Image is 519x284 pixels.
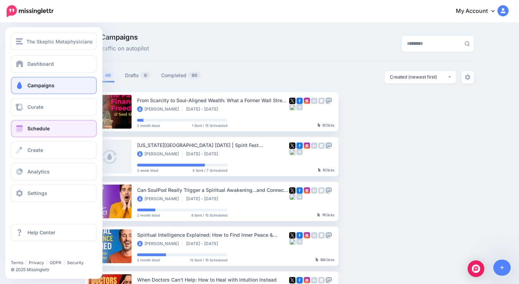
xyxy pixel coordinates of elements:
a: Terms [11,260,23,265]
li: [PERSON_NAME] [137,106,183,112]
img: medium-grey-square.png [296,104,303,110]
img: pointer-grey-darker.png [318,168,321,172]
div: Spiritual Intelligence Explained: How to Find Inner Peace & Purpose in Daily Life [137,231,289,239]
span: 2 month blast [137,213,160,217]
b: 0 [323,123,325,127]
img: facebook-square.png [296,277,303,283]
li: [PERSON_NAME] [137,196,183,202]
button: The Skeptic Metaphysicians [11,33,97,50]
b: 11 [322,213,325,217]
img: instagram-square.png [304,232,310,238]
a: Create [11,141,97,159]
span: Campaigns [27,82,55,88]
div: From Scarcity to Soul-Aligned Wealth: What a Former Wall Street Exec Taught Us About Money Neutra... [137,96,289,104]
img: mastodon-grey-square.png [326,232,332,238]
div: Created (newest first) [390,74,447,80]
img: twitter-square.png [289,98,295,104]
img: facebook-square.png [296,143,303,149]
img: mastodon-grey-square.png [326,277,332,283]
li: [DATE] - [DATE] [186,106,221,112]
a: Settings [11,185,97,202]
img: mastodon-grey-square.png [326,187,332,194]
img: linkedin-grey-square.png [311,277,317,283]
img: linkedin-grey-square.png [311,143,317,149]
b: 5 [323,168,325,172]
li: [PERSON_NAME] [137,151,183,157]
a: Privacy [29,260,44,265]
button: Created (newest first) [385,71,456,83]
div: Clicks [316,258,334,262]
span: 2 month blast [137,258,160,262]
a: Dashboard [11,55,97,73]
li: [DATE] - [DATE] [186,196,221,202]
img: settings-grey.png [465,74,470,80]
img: Missinglettr [7,5,53,17]
img: bluesky-grey-square.png [289,104,295,110]
img: instagram-square.png [304,187,310,194]
span: 4 Sent / 7 Scheduled [192,169,227,172]
img: menu.png [16,38,23,44]
img: pointer-grey-darker.png [318,123,321,127]
li: [PERSON_NAME] [137,241,183,246]
span: | [64,260,65,265]
img: mastodon-grey-square.png [326,143,332,149]
a: My Account [449,3,509,20]
span: Drive traffic on autopilot [85,44,149,53]
img: pointer-grey-darker.png [316,258,319,262]
img: google_business-grey-square.png [318,277,325,283]
img: linkedin-grey-square.png [311,187,317,194]
span: The Skeptic Metaphysicians [26,38,93,46]
img: medium-grey-square.png [296,194,303,200]
span: Help Center [27,229,56,235]
a: Schedule [11,120,97,137]
span: Analytics [27,169,50,175]
img: facebook-square.png [296,187,303,194]
img: twitter-square.png [289,143,295,149]
div: Clicks [318,123,334,128]
img: facebook-square.png [296,98,303,104]
li: [DATE] - [DATE] [186,151,221,157]
a: Drafts0 [125,71,151,80]
a: GDPR [50,260,61,265]
img: instagram-square.png [304,98,310,104]
span: 2 month blast [137,124,160,127]
div: Clicks [318,168,334,172]
span: | [46,260,48,265]
span: Curate [27,104,43,110]
img: google_business-grey-square.png [318,98,325,104]
a: Campaigns [11,77,97,94]
span: 0 [141,72,150,79]
span: 12 Sent / 15 Scheduled [190,258,227,262]
iframe: Twitter Follow Button [11,250,65,257]
span: 40 [102,72,114,79]
img: twitter-square.png [289,187,295,194]
span: 8 Sent / 15 Scheduled [191,213,227,217]
img: google_business-grey-square.png [318,143,325,149]
img: medium-grey-square.png [296,149,303,155]
img: mastodon-grey-square.png [326,98,332,104]
img: bluesky-grey-square.png [289,149,295,155]
div: Can SoulPod Really Trigger a Spiritual Awakening...and Connect You to ETs? [137,186,289,194]
img: google_business-grey-square.png [318,187,325,194]
img: linkedin-grey-square.png [311,98,317,104]
a: Completed90 [161,71,201,80]
img: twitter-square.png [289,232,295,238]
img: instagram-square.png [304,277,310,283]
a: Analytics [11,163,97,180]
a: Security [67,260,84,265]
span: Drip Campaigns [85,34,149,41]
span: | [25,260,27,265]
span: Dashboard [27,61,54,67]
div: When Doctors Can’t Help: How to Heal with Intuition Instead [137,276,289,284]
span: 2 week blast [137,169,158,172]
img: facebook-square.png [296,232,303,238]
img: google_business-grey-square.png [318,232,325,238]
img: search-grey-6.png [464,41,470,46]
span: 90 [188,72,201,79]
img: linkedin-grey-square.png [311,232,317,238]
div: [US_STATE][GEOGRAPHIC_DATA] [DATE] | Spirit Fest [GEOGRAPHIC_DATA] [137,141,289,149]
li: [DATE] - [DATE] [186,241,221,246]
div: Open Intercom Messenger [468,260,484,277]
img: pointer-grey-darker.png [317,213,320,217]
span: 1 Sent / 15 Scheduled [192,124,227,127]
